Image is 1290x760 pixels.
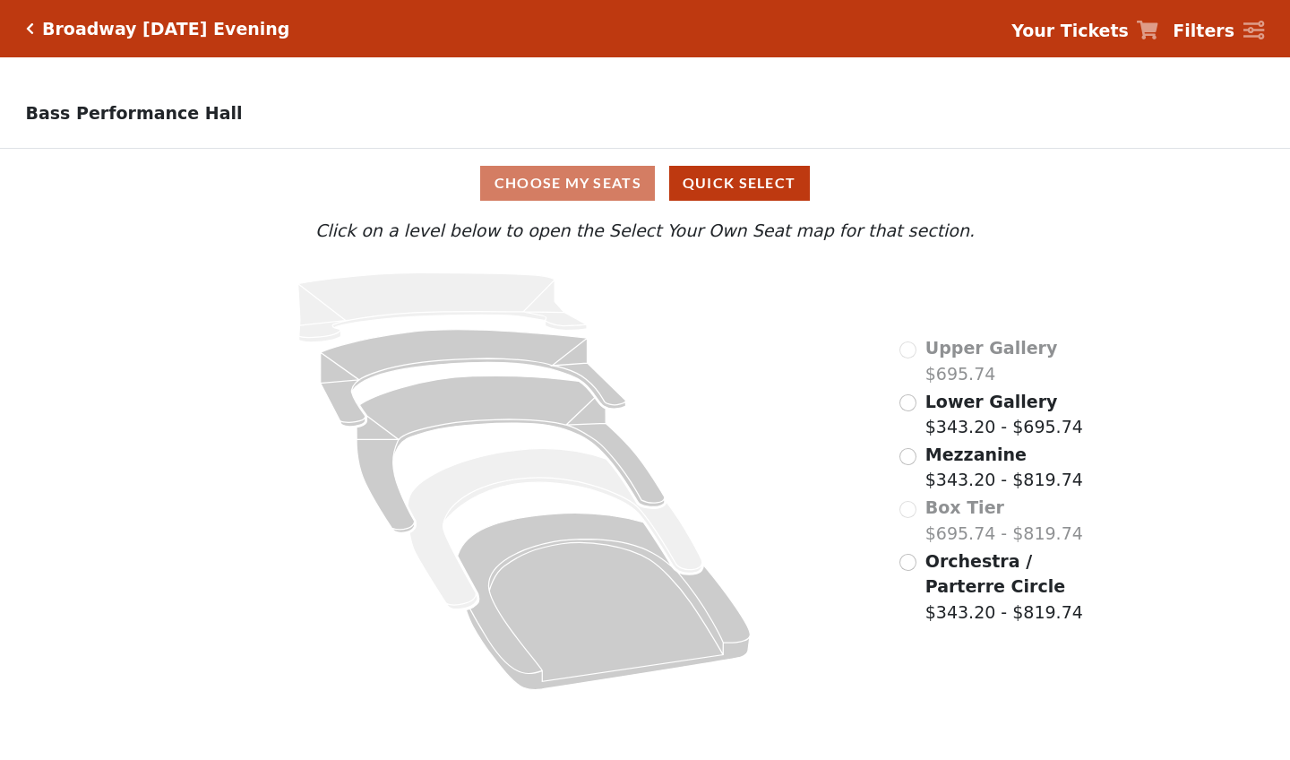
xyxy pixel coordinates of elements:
[925,392,1058,411] span: Lower Gallery
[669,166,810,201] button: Quick Select
[1173,18,1264,44] a: Filters
[925,445,1027,464] span: Mezzanine
[925,442,1083,493] label: $343.20 - $819.74
[1011,21,1129,40] strong: Your Tickets
[925,548,1116,626] label: $343.20 - $819.74
[925,338,1058,358] span: Upper Gallery
[26,22,34,35] a: Click here to go back to filters
[298,273,587,342] path: Upper Gallery - Seats Available: 0
[1011,18,1158,44] a: Your Tickets
[925,389,1083,440] label: $343.20 - $695.74
[1173,21,1234,40] strong: Filters
[925,551,1065,597] span: Orchestra / Parterre Circle
[925,495,1083,546] label: $695.74 - $819.74
[925,335,1058,386] label: $695.74
[174,218,1116,244] p: Click on a level below to open the Select Your Own Seat map for that section.
[321,330,626,427] path: Lower Gallery - Seats Available: 32
[458,513,750,689] path: Orchestra / Parterre Circle - Seats Available: 1
[42,19,289,39] h5: Broadway [DATE] Evening
[925,497,1004,517] span: Box Tier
